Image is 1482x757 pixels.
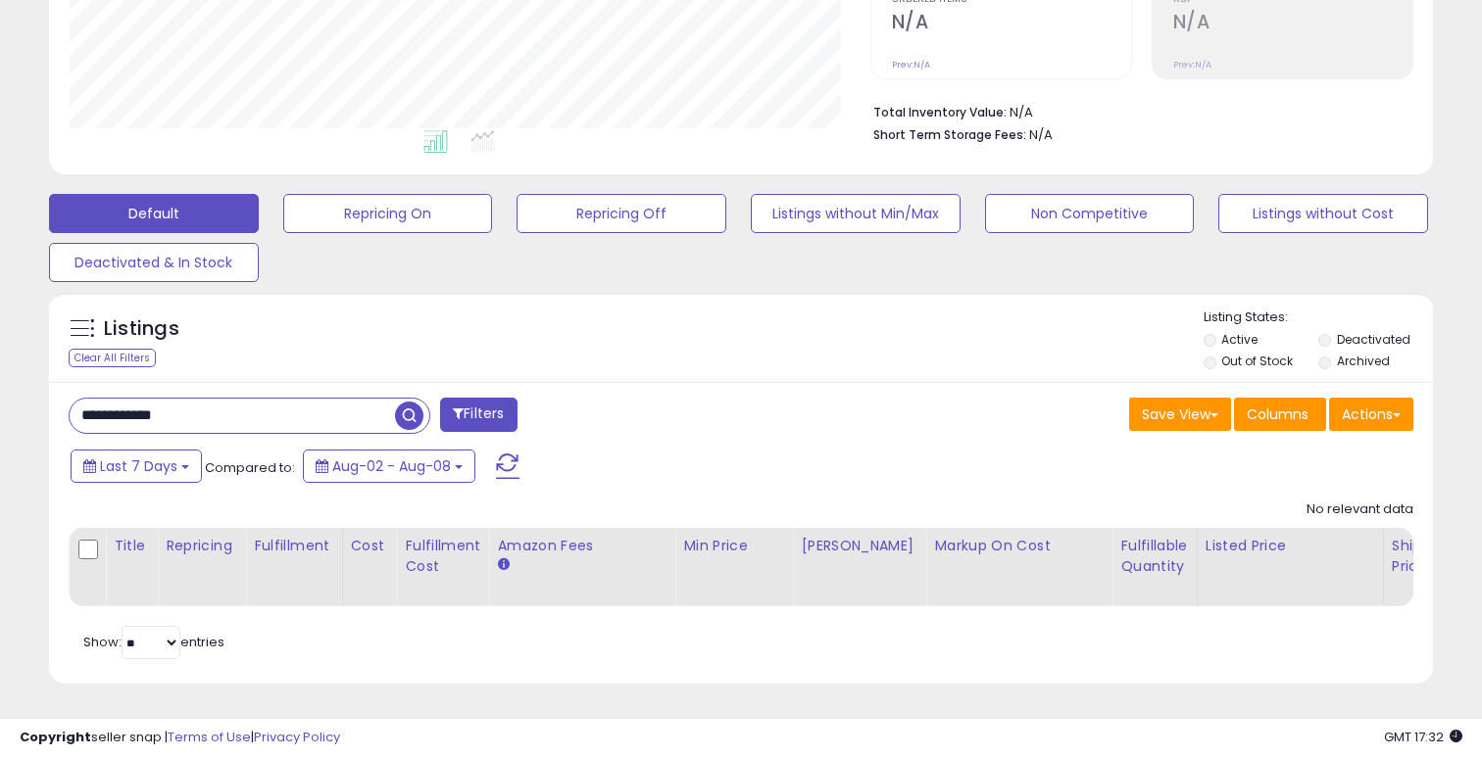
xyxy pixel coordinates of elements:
[100,456,177,476] span: Last 7 Days
[20,728,91,746] strong: Copyright
[497,556,509,574] small: Amazon Fees.
[1329,398,1413,431] button: Actions
[71,449,202,483] button: Last 7 Days
[683,536,784,556] div: Min Price
[985,194,1195,233] button: Non Competitive
[168,728,251,746] a: Terms of Use
[751,194,961,233] button: Listings without Min/Max
[873,126,1026,143] b: Short Term Storage Fees:
[926,528,1112,606] th: The percentage added to the cost of goods (COGS) that forms the calculator for Min & Max prices.
[892,59,930,71] small: Prev: N/A
[1392,536,1431,577] div: Ship Price
[83,633,224,651] span: Show: entries
[1221,331,1258,348] label: Active
[497,536,667,556] div: Amazon Fees
[303,449,475,483] button: Aug-02 - Aug-08
[1173,59,1211,71] small: Prev: N/A
[205,458,295,477] span: Compared to:
[1384,728,1462,746] span: 2025-08-16 17:32 GMT
[1218,194,1428,233] button: Listings without Cost
[104,315,179,343] h5: Listings
[254,536,333,556] div: Fulfillment
[1234,398,1326,431] button: Columns
[283,194,493,233] button: Repricing On
[166,536,237,556] div: Repricing
[873,104,1007,120] b: Total Inventory Value:
[254,728,340,746] a: Privacy Policy
[1247,404,1309,424] span: Columns
[69,349,156,367] div: Clear All Filters
[1173,11,1412,37] h2: N/A
[332,456,451,476] span: Aug-02 - Aug-08
[892,11,1131,37] h2: N/A
[1206,536,1375,556] div: Listed Price
[440,398,517,432] button: Filters
[1120,536,1188,577] div: Fulfillable Quantity
[1307,500,1413,519] div: No relevant data
[114,536,149,556] div: Title
[20,729,340,747] div: seller snap | |
[49,243,259,282] button: Deactivated & In Stock
[1337,331,1410,348] label: Deactivated
[934,536,1104,556] div: Markup on Cost
[49,194,259,233] button: Default
[873,99,1399,122] li: N/A
[517,194,726,233] button: Repricing Off
[405,536,480,577] div: Fulfillment Cost
[1029,125,1053,144] span: N/A
[1204,308,1434,327] p: Listing States:
[801,536,917,556] div: [PERSON_NAME]
[1337,353,1390,369] label: Archived
[1221,353,1293,369] label: Out of Stock
[351,536,389,556] div: Cost
[1129,398,1231,431] button: Save View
